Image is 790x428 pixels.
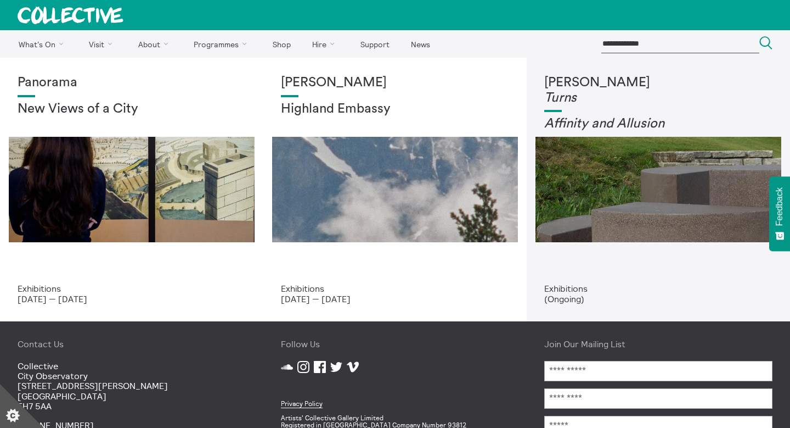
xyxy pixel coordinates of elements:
[128,30,182,58] a: About
[80,30,127,58] a: Visit
[281,102,509,117] h2: Highland Embassy
[9,30,77,58] a: What's On
[544,117,650,130] em: Affinity and Allusi
[18,339,246,349] h4: Contact Us
[303,30,349,58] a: Hire
[281,399,323,408] a: Privacy Policy
[263,30,300,58] a: Shop
[401,30,439,58] a: News
[281,339,509,349] h4: Follow Us
[544,339,772,349] h4: Join Our Mailing List
[527,58,790,321] a: Turns2 [PERSON_NAME]Turns Affinity and Allusion Exhibitions (Ongoing)
[544,284,772,293] p: Exhibitions
[281,75,509,91] h1: [PERSON_NAME]
[263,58,527,321] a: Solar wheels 17 [PERSON_NAME] Highland Embassy Exhibitions [DATE] — [DATE]
[18,284,246,293] p: Exhibitions
[281,284,509,293] p: Exhibitions
[769,176,790,251] button: Feedback - Show survey
[650,117,664,130] em: on
[18,102,246,117] h2: New Views of a City
[544,91,577,104] em: Turns
[184,30,261,58] a: Programmes
[18,361,246,412] p: Collective City Observatory [STREET_ADDRESS][PERSON_NAME] [GEOGRAPHIC_DATA] EH7 5AA
[351,30,399,58] a: Support
[281,294,509,304] p: [DATE] — [DATE]
[544,75,772,105] h1: [PERSON_NAME]
[18,294,246,304] p: [DATE] — [DATE]
[544,294,772,304] p: (Ongoing)
[18,75,246,91] h1: Panorama
[775,187,785,226] span: Feedback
